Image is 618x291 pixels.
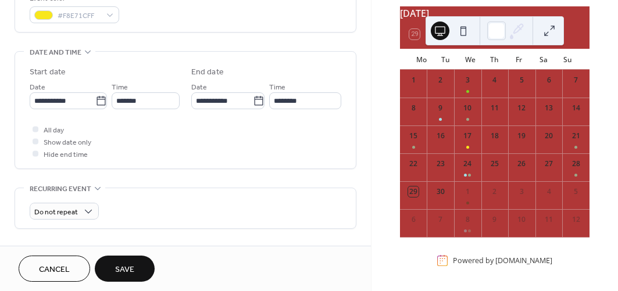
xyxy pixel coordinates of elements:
[495,256,552,265] a: [DOMAIN_NAME]
[571,186,581,197] div: 5
[544,159,554,169] div: 27
[434,49,458,70] div: Tu
[544,103,554,113] div: 13
[490,131,500,141] div: 18
[490,103,500,113] div: 11
[531,49,556,70] div: Sa
[19,256,90,282] button: Cancel
[516,214,527,225] div: 10
[571,214,581,225] div: 12
[30,46,81,59] span: Date and time
[435,214,446,225] div: 7
[571,103,581,113] div: 14
[453,256,552,265] div: Powered by
[39,264,70,276] span: Cancel
[571,131,581,141] div: 21
[544,75,554,85] div: 6
[435,131,446,141] div: 16
[408,186,419,197] div: 29
[571,159,581,169] div: 28
[516,131,527,141] div: 19
[435,103,446,113] div: 9
[516,159,527,169] div: 26
[191,81,207,94] span: Date
[44,124,64,136] span: All day
[490,159,500,169] div: 25
[544,186,554,197] div: 4
[516,75,527,85] div: 5
[483,49,507,70] div: Th
[112,81,128,94] span: Time
[408,75,419,85] div: 1
[571,75,581,85] div: 7
[30,243,75,255] span: Event image
[462,131,473,141] div: 17
[490,75,500,85] div: 4
[44,136,91,149] span: Show date only
[30,66,66,78] div: Start date
[408,214,419,225] div: 6
[556,49,580,70] div: Su
[544,131,554,141] div: 20
[408,159,419,169] div: 22
[34,206,78,219] span: Do not repeat
[490,214,500,225] div: 9
[400,6,590,20] div: [DATE]
[58,10,101,22] span: #F8E71CFF
[462,75,473,85] div: 3
[30,183,91,195] span: Recurring event
[458,49,483,70] div: We
[516,186,527,197] div: 3
[408,131,419,141] div: 15
[516,103,527,113] div: 12
[435,159,446,169] div: 23
[269,81,285,94] span: Time
[507,49,531,70] div: Fr
[462,214,473,225] div: 8
[30,81,45,94] span: Date
[408,103,419,113] div: 8
[490,186,500,197] div: 2
[44,149,88,161] span: Hide end time
[462,103,473,113] div: 10
[191,66,224,78] div: End date
[462,159,473,169] div: 24
[462,186,473,197] div: 1
[115,264,134,276] span: Save
[435,75,446,85] div: 2
[435,186,446,197] div: 30
[544,214,554,225] div: 11
[95,256,155,282] button: Save
[409,49,434,70] div: Mo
